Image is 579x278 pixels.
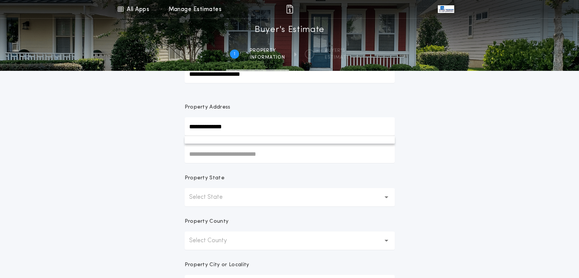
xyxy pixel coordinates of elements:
[185,174,225,182] p: Property State
[325,54,349,61] span: ESTIMATE
[185,188,395,206] button: Select State
[234,51,235,57] h2: 1
[185,65,395,83] input: Prepared For
[189,193,235,202] p: Select State
[185,218,229,225] p: Property County
[250,54,285,61] span: information
[308,51,311,57] h2: 2
[185,261,249,269] p: Property City or Locality
[185,104,395,111] p: Property Address
[185,232,395,250] button: Select County
[189,236,239,245] p: Select County
[250,48,285,54] span: Property
[255,24,324,36] h1: Buyer's Estimate
[325,48,349,54] span: BUYER'S
[438,5,454,13] img: vs-icon
[285,5,294,14] img: img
